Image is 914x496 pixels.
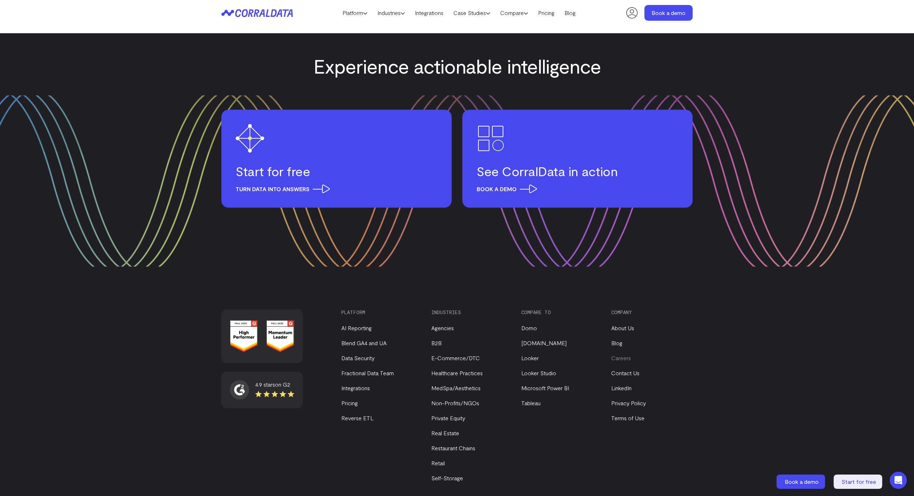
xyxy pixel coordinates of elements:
a: E-Commerce/DTC [431,354,480,361]
a: Book a demo [777,475,827,489]
a: Looker [521,354,539,361]
a: Careers [611,354,631,361]
a: Platform [337,8,372,18]
a: Data Security [341,354,375,361]
h3: Compare to [521,309,599,315]
a: Restaurant Chains [431,445,475,451]
a: Blend GA4 and UA [341,339,387,346]
a: Real Estate [431,430,459,436]
a: 4.9 starson G2 [230,380,294,400]
span: on G2 [275,381,290,388]
a: Microsoft Power BI [521,385,569,391]
a: Non-Profits/NGOs [431,400,479,406]
a: Industries [372,8,410,18]
a: Pricing [341,400,358,406]
a: Reverse ETL [341,415,373,421]
a: Start for free Turn data into answers [221,110,452,208]
a: Tableau [521,400,541,406]
a: Pricing [533,8,559,18]
a: AI Reporting [341,324,372,331]
a: Domo [521,324,537,331]
a: Blog [611,339,622,346]
a: Looker Studio [521,369,556,376]
a: Retail [431,460,445,466]
a: Contact Us [611,369,639,376]
a: Terms of Use [611,415,644,421]
h3: Start for free [236,163,437,179]
a: Fractional Data Team [341,369,394,376]
div: Open Intercom Messenger [890,472,907,489]
a: Compare [495,8,533,18]
a: Integrations [341,385,370,391]
a: LinkedIn [611,385,632,391]
div: 4.9 stars [255,380,294,389]
h3: Company [611,309,689,315]
h3: Industries [431,309,509,315]
a: Privacy Policy [611,400,646,406]
a: Self-Storage [431,475,463,481]
a: B2B [431,339,442,346]
a: Blog [559,8,581,18]
a: MedSpa/Aesthetics [431,385,481,391]
a: Integrations [410,8,448,18]
span: Start for free [842,478,876,485]
a: Book a demo [644,5,693,21]
a: Agencies [431,324,454,331]
h3: See CorralData in action [477,163,678,179]
span: Book a demo [785,478,819,485]
a: Healthcare Practices [431,369,483,376]
a: Private Equity [431,415,465,421]
a: About Us [611,324,634,331]
span: Turn data into answers [236,184,330,193]
h3: Platform [341,309,419,315]
span: Book a demo [477,184,537,193]
a: Case Studies [448,8,495,18]
a: See CorralData in action Book a demo [462,110,693,208]
a: [DOMAIN_NAME] [521,339,567,346]
a: Start for free [834,475,884,489]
